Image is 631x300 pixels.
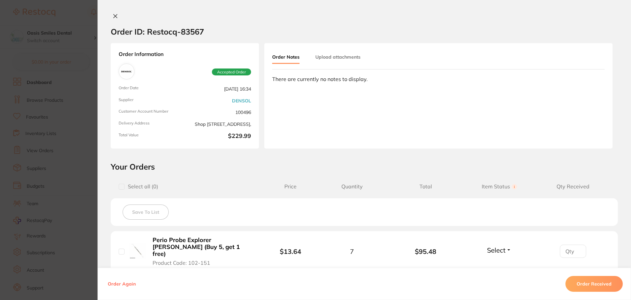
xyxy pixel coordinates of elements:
span: Order Date [119,86,182,92]
span: Price [266,183,315,190]
span: Quantity [315,183,389,190]
b: $95.48 [389,248,463,255]
span: Total [389,183,463,190]
img: Perio Probe Explorer William (Buy 5, get 1 free) [129,243,146,259]
h2: Order ID: Restocq- 83567 [111,27,204,37]
span: Qty Received [536,183,610,190]
a: DENSOL [232,98,251,103]
div: There are currently no notes to display. [272,76,605,82]
b: $13.64 [280,247,301,256]
span: Item Status [463,183,536,190]
button: Order Received [565,276,623,292]
span: [DATE] 16:34 [187,86,251,92]
h2: Your Orders [111,162,618,172]
button: Upload attachments [315,51,360,63]
span: Delivery Address [119,121,182,127]
span: Supplier [119,97,182,104]
span: Total Value [119,133,182,141]
img: DENSOL [120,65,133,78]
button: Perio Probe Explorer [PERSON_NAME] (Buy 5, get 1 free) Product Code: 102-151 [151,236,256,266]
span: Accepted Order [212,68,251,76]
b: Perio Probe Explorer [PERSON_NAME] (Buy 5, get 1 free) [153,237,254,257]
span: 100496 [187,109,251,116]
span: Select [487,246,505,254]
span: Select all ( 0 ) [125,183,158,190]
button: Save To List [123,205,169,220]
button: Select [485,246,513,254]
button: Order Notes [272,51,300,64]
span: Product Code: 102-151 [153,260,210,266]
input: Qty [560,245,586,258]
b: $229.99 [187,133,251,141]
strong: Order Information [119,51,251,58]
span: 7 [350,248,354,255]
span: Customer Account Number [119,109,182,116]
span: Shop [STREET_ADDRESS], [187,121,251,127]
button: Order Again [106,281,138,287]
